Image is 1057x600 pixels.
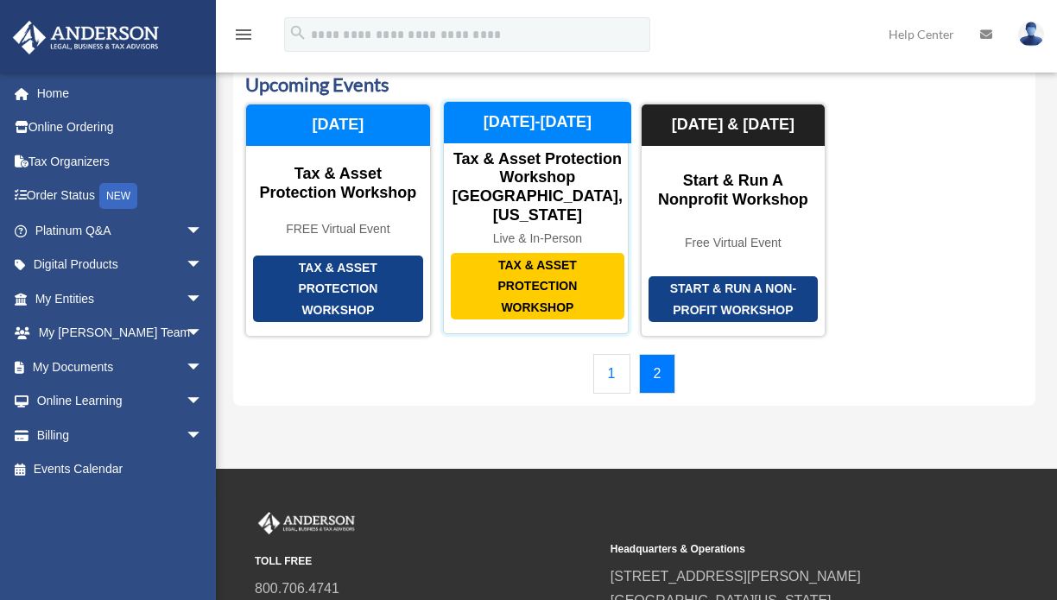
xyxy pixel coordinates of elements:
a: Start & Run a Non-Profit Workshop Start & Run a Nonprofit Workshop Free Virtual Event [DATE] & [D... [641,104,826,337]
img: Anderson Advisors Platinum Portal [8,21,164,54]
a: Billingarrow_drop_down [12,418,229,452]
span: arrow_drop_down [186,213,220,249]
span: arrow_drop_down [186,384,220,420]
span: arrow_drop_down [186,316,220,351]
div: Start & Run a Non-Profit Workshop [649,276,819,322]
a: Order StatusNEW [12,179,229,214]
small: TOLL FREE [255,553,598,571]
a: 2 [639,354,676,394]
a: Tax & Asset Protection Workshop Tax & Asset Protection Workshop FREE Virtual Event [DATE] [245,104,431,337]
small: Headquarters & Operations [611,540,954,559]
div: Tax & Asset Protection Workshop [451,253,624,320]
a: My Documentsarrow_drop_down [12,350,229,384]
i: search [288,23,307,42]
h3: Upcoming Events [245,72,1023,98]
a: My Entitiesarrow_drop_down [12,281,229,316]
div: Tax & Asset Protection Workshop [246,165,430,202]
span: arrow_drop_down [186,281,220,317]
a: menu [233,30,254,45]
div: Start & Run a Nonprofit Workshop [642,172,826,209]
div: Live & In-Person [444,231,631,246]
span: arrow_drop_down [186,350,220,385]
div: [DATE]-[DATE] [444,102,631,143]
span: arrow_drop_down [186,248,220,283]
a: [STREET_ADDRESS][PERSON_NAME] [611,569,861,584]
a: 800.706.4741 [255,581,339,596]
a: Online Ordering [12,111,229,145]
a: 1 [593,354,630,394]
a: Home [12,76,229,111]
a: Online Learningarrow_drop_down [12,384,229,419]
a: Events Calendar [12,452,220,487]
i: menu [233,24,254,45]
img: Anderson Advisors Platinum Portal [255,512,358,534]
div: FREE Virtual Event [246,222,430,237]
div: Tax & Asset Protection Workshop [GEOGRAPHIC_DATA], [US_STATE] [444,150,631,224]
img: User Pic [1018,22,1044,47]
div: NEW [99,183,137,209]
a: My [PERSON_NAME] Teamarrow_drop_down [12,316,229,351]
div: [DATE] [246,104,430,146]
a: Digital Productsarrow_drop_down [12,248,229,282]
a: Platinum Q&Aarrow_drop_down [12,213,229,248]
span: arrow_drop_down [186,418,220,453]
div: [DATE] & [DATE] [642,104,826,146]
a: Tax Organizers [12,144,229,179]
div: Tax & Asset Protection Workshop [253,256,423,323]
div: Free Virtual Event [642,236,826,250]
a: Tax & Asset Protection Workshop Tax & Asset Protection Workshop [GEOGRAPHIC_DATA], [US_STATE] Liv... [443,104,629,337]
